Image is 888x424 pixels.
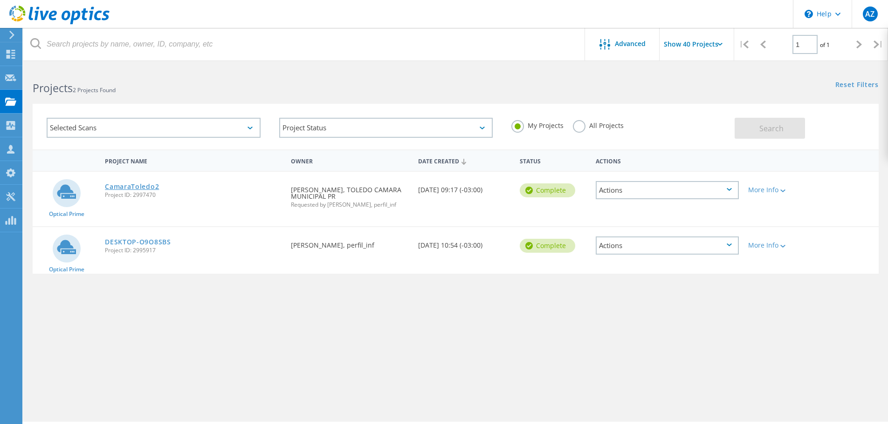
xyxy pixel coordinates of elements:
div: Project Name [100,152,286,169]
a: Reset Filters [835,81,879,89]
div: Complete [520,183,575,197]
a: DESKTOP-O9O8SBS [105,239,171,245]
span: Search [759,123,784,134]
span: AZ [865,10,874,18]
span: Project ID: 2997470 [105,192,282,198]
a: CamaraToledo2 [105,183,159,190]
div: Owner [286,152,413,169]
b: Projects [33,81,73,95]
span: Advanced [615,40,646,47]
span: 2 Projects Found [73,86,116,94]
div: [PERSON_NAME], perfil_inf [286,227,413,258]
span: Optical Prime [49,267,84,272]
label: My Projects [511,120,564,129]
div: More Info [748,242,806,249]
div: [DATE] 09:17 (-03:00) [413,172,515,202]
div: [PERSON_NAME], TOLEDO CAMARA MUNICIPAL PR [286,172,413,217]
div: Complete [520,239,575,253]
div: Project Status [279,118,493,138]
input: Search projects by name, owner, ID, company, etc [23,28,585,61]
span: Project ID: 2995917 [105,248,282,253]
span: Requested by [PERSON_NAME], perfil_inf [291,202,408,208]
div: Status [515,152,591,169]
div: Selected Scans [47,118,261,138]
span: Optical Prime [49,211,84,217]
div: | [869,28,888,61]
svg: \n [805,10,813,18]
div: | [734,28,753,61]
label: All Projects [573,120,624,129]
div: [DATE] 10:54 (-03:00) [413,227,515,258]
div: Actions [596,181,739,199]
div: More Info [748,187,806,193]
button: Search [735,118,805,139]
div: Actions [596,236,739,255]
span: of 1 [820,41,830,49]
a: Live Optics Dashboard [9,20,110,26]
div: Date Created [413,152,515,169]
div: Actions [591,152,743,169]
